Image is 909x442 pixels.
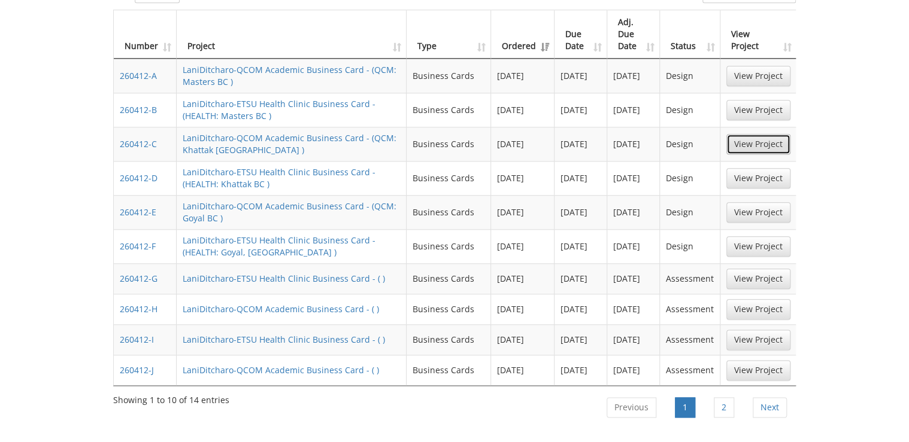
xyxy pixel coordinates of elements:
td: [DATE] [491,263,555,294]
td: Design [660,195,720,229]
td: Design [660,93,720,127]
td: [DATE] [491,59,555,93]
td: [DATE] [491,229,555,263]
td: Design [660,127,720,161]
a: 260412-C [120,138,157,150]
a: View Project [726,299,790,319]
td: [DATE] [607,324,660,355]
td: [DATE] [607,263,660,294]
a: 260412-F [120,240,156,252]
a: 260412-D [120,172,157,184]
a: View Project [726,66,790,86]
a: LaniDitcharo-QCOM Academic Business Card - ( ) [183,303,379,315]
a: 260412-A [120,70,157,81]
td: [DATE] [555,294,607,324]
th: Ordered: activate to sort column ascending [491,10,555,59]
td: [DATE] [555,263,607,294]
td: [DATE] [607,294,660,324]
a: LaniDitcharo-ETSU Health Clinic Business Card - ( ) [183,273,385,284]
td: [DATE] [607,229,660,263]
a: 260412-B [120,104,157,115]
a: LaniDitcharo-ETSU Health Clinic Business Card - (HEALTH: Masters BC ) [183,98,375,121]
a: 260412-J [120,364,154,376]
a: View Project [726,202,790,222]
td: [DATE] [607,93,660,127]
td: [DATE] [555,195,607,229]
th: Due Date: activate to sort column ascending [555,10,607,59]
td: [DATE] [607,161,660,195]
th: Status: activate to sort column ascending [660,10,720,59]
a: View Project [726,100,790,120]
a: View Project [726,134,790,154]
td: Design [660,59,720,93]
td: Design [660,161,720,195]
td: [DATE] [491,324,555,355]
a: View Project [726,330,790,350]
td: Business Cards [407,324,490,355]
td: Assessment [660,263,720,294]
a: View Project [726,236,790,257]
a: LaniDitcharo-ETSU Health Clinic Business Card - (HEALTH: Khattak BC ) [183,166,375,190]
a: 260412-G [120,273,157,284]
td: [DATE] [491,127,555,161]
a: 2 [714,397,734,417]
a: LaniDitcharo-ETSU Health Clinic Business Card - (HEALTH: Goyal, [GEOGRAPHIC_DATA] ) [183,234,375,258]
td: Assessment [660,355,720,385]
td: Business Cards [407,161,490,195]
td: [DATE] [555,93,607,127]
td: [DATE] [555,127,607,161]
td: [DATE] [607,59,660,93]
a: LaniDitcharo-ETSU Health Clinic Business Card - ( ) [183,334,385,345]
td: [DATE] [555,161,607,195]
td: Business Cards [407,127,490,161]
div: Showing 1 to 10 of 14 entries [113,389,229,406]
a: 260412-H [120,303,157,315]
a: 260412-I [120,334,154,345]
td: [DATE] [555,229,607,263]
td: Business Cards [407,93,490,127]
th: Type: activate to sort column ascending [407,10,490,59]
a: View Project [726,360,790,380]
td: [DATE] [607,355,660,385]
td: [DATE] [491,161,555,195]
a: LaniDitcharo-QCOM Academic Business Card - (QCM: Goyal BC ) [183,200,396,224]
td: Business Cards [407,229,490,263]
th: Adj. Due Date: activate to sort column ascending [607,10,660,59]
td: [DATE] [607,127,660,161]
td: Business Cards [407,195,490,229]
a: LaniDitcharo-QCOM Academic Business Card - (QCM: Khattak [GEOGRAPHIC_DATA] ) [183,132,396,156]
td: Business Cards [407,294,490,324]
td: Assessment [660,324,720,355]
td: [DATE] [607,195,660,229]
td: [DATE] [491,93,555,127]
td: [DATE] [491,294,555,324]
td: Design [660,229,720,263]
a: Previous [607,397,656,417]
td: [DATE] [555,59,607,93]
a: LaniDitcharo-QCOM Academic Business Card - ( ) [183,364,379,376]
th: Project: activate to sort column ascending [177,10,407,59]
a: 260412-E [120,206,156,218]
a: View Project [726,269,790,289]
td: [DATE] [491,195,555,229]
th: View Project: activate to sort column ascending [720,10,796,59]
a: Next [753,397,787,417]
td: [DATE] [555,324,607,355]
td: Assessment [660,294,720,324]
a: View Project [726,168,790,188]
th: Number: activate to sort column ascending [114,10,177,59]
td: [DATE] [491,355,555,385]
a: LaniDitcharo-QCOM Academic Business Card - (QCM: Masters BC ) [183,64,396,87]
a: 1 [675,397,695,417]
td: [DATE] [555,355,607,385]
td: Business Cards [407,355,490,385]
td: Business Cards [407,59,490,93]
td: Business Cards [407,263,490,294]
